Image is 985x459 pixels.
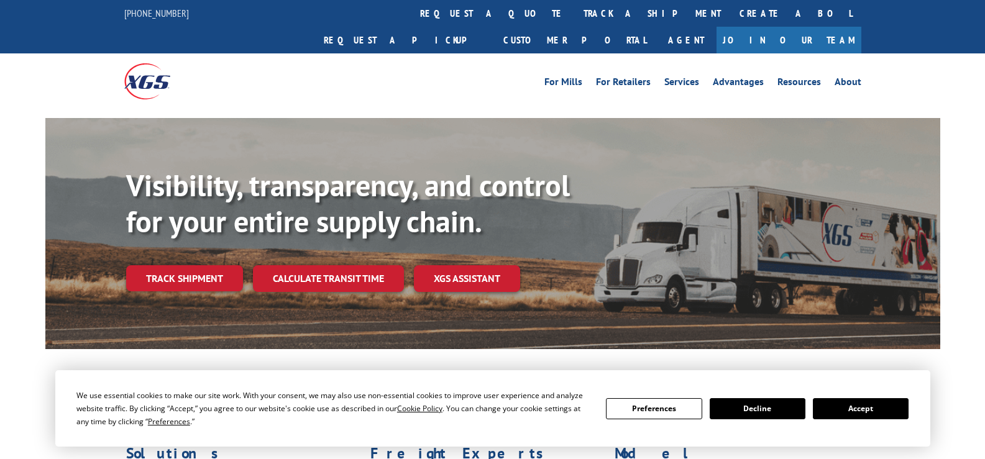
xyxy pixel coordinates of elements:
[606,398,702,419] button: Preferences
[397,403,442,414] span: Cookie Policy
[777,77,821,91] a: Resources
[126,265,243,291] a: Track shipment
[835,77,861,91] a: About
[544,77,582,91] a: For Mills
[124,7,189,19] a: [PHONE_NUMBER]
[55,370,930,447] div: Cookie Consent Prompt
[713,77,764,91] a: Advantages
[253,265,404,292] a: Calculate transit time
[314,27,494,53] a: Request a pickup
[494,27,656,53] a: Customer Portal
[76,389,591,428] div: We use essential cookies to make our site work. With your consent, we may also use non-essential ...
[126,166,570,240] b: Visibility, transparency, and control for your entire supply chain.
[664,77,699,91] a: Services
[710,398,805,419] button: Decline
[148,416,190,427] span: Preferences
[596,77,651,91] a: For Retailers
[813,398,909,419] button: Accept
[717,27,861,53] a: Join Our Team
[414,265,520,292] a: XGS ASSISTANT
[656,27,717,53] a: Agent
